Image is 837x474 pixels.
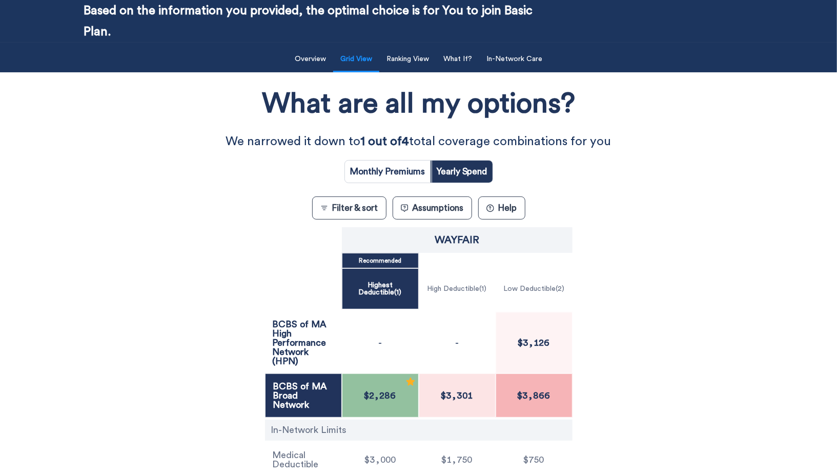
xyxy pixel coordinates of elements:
button: Filter & sort [312,196,386,220]
span: $750 [521,455,547,464]
p: We narrowed it down to total coverage combinations for you [209,131,628,152]
button: In-Network Care [480,49,548,70]
div: In-Network Limits [265,420,573,441]
span: $3,126 [515,338,553,347]
span: $2,286 [361,391,399,400]
p: Medical Deductible [273,450,334,469]
div: Recommended [405,377,416,391]
p: - [455,338,459,347]
strong: 1 out of 4 [361,135,410,148]
span: $1,750 [439,455,476,464]
h1: What are all my options? [262,84,575,124]
button: Assumptions [393,196,472,220]
p: Highest Deductible ( 1 ) [346,282,414,296]
p: - [378,338,382,347]
button: Ranking View [380,49,435,70]
p: Based on the information you provided, the optimal choice is for You to join Basic Plan. [84,1,552,43]
p: BCBS of MA High Performance Network (HPN) [273,320,334,366]
p: High Deductible ( 1 ) [427,285,487,292]
p: Recommended [359,258,401,264]
button: Grid View [334,49,378,70]
span: $3,000 [361,455,399,464]
p: BCBS of MA Broad Network [273,382,334,409]
p: Wayfair [435,235,479,245]
span: $3,301 [438,391,476,400]
button: Overview [289,49,332,70]
button: What If? [437,49,478,70]
span: $3,866 [515,391,554,400]
p: Low Deductible ( 2 ) [503,285,564,292]
button: ?Help [478,196,525,220]
text: ? [488,206,492,211]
